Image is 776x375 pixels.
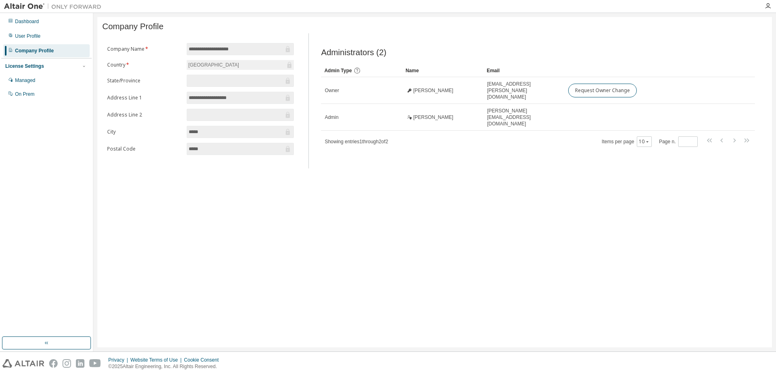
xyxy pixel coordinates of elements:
[187,60,240,69] div: [GEOGRAPHIC_DATA]
[15,77,35,84] div: Managed
[325,114,338,121] span: Admin
[4,2,106,11] img: Altair One
[487,64,561,77] div: Email
[107,146,182,152] label: Postal Code
[187,60,294,70] div: [GEOGRAPHIC_DATA]
[107,46,182,52] label: Company Name
[130,357,184,363] div: Website Terms of Use
[107,78,182,84] label: State/Province
[184,357,223,363] div: Cookie Consent
[659,136,698,147] span: Page n.
[49,359,58,368] img: facebook.svg
[15,47,54,54] div: Company Profile
[487,108,561,127] span: [PERSON_NAME][EMAIL_ADDRESS][DOMAIN_NAME]
[76,359,84,368] img: linkedin.svg
[107,62,182,68] label: Country
[15,18,39,25] div: Dashboard
[321,48,386,57] span: Administrators (2)
[413,114,453,121] span: [PERSON_NAME]
[324,68,352,73] span: Admin Type
[413,87,453,94] span: [PERSON_NAME]
[2,359,44,368] img: altair_logo.svg
[63,359,71,368] img: instagram.svg
[602,136,652,147] span: Items per page
[107,95,182,101] label: Address Line 1
[108,363,224,370] p: © 2025 Altair Engineering, Inc. All Rights Reserved.
[107,129,182,135] label: City
[325,87,339,94] span: Owner
[89,359,101,368] img: youtube.svg
[5,63,44,69] div: License Settings
[325,139,388,144] span: Showing entries 1 through 2 of 2
[639,138,650,145] button: 10
[15,91,34,97] div: On Prem
[568,84,637,97] button: Request Owner Change
[487,81,561,100] span: [EMAIL_ADDRESS][PERSON_NAME][DOMAIN_NAME]
[102,22,164,31] span: Company Profile
[107,112,182,118] label: Address Line 2
[108,357,130,363] div: Privacy
[15,33,41,39] div: User Profile
[405,64,480,77] div: Name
